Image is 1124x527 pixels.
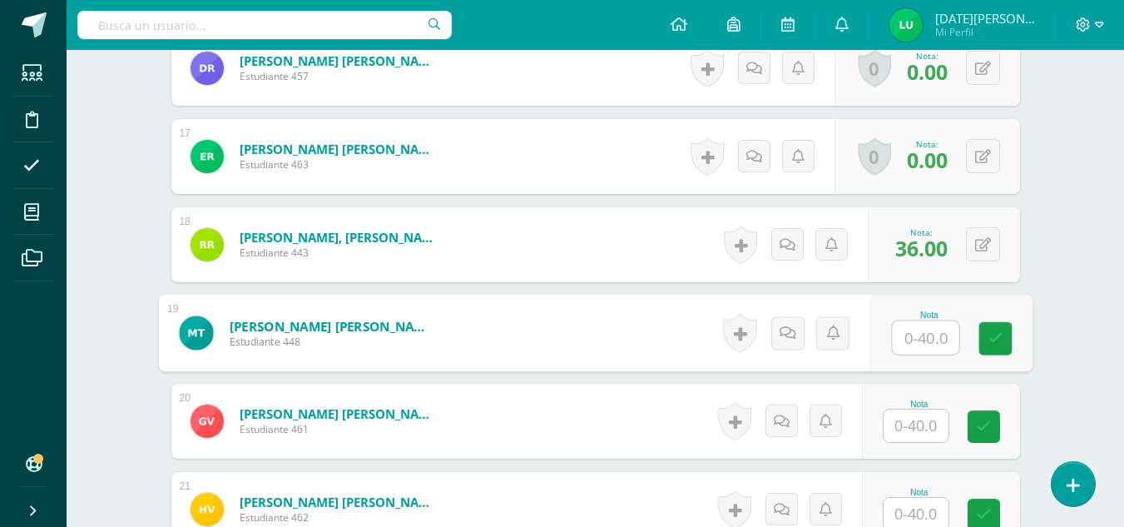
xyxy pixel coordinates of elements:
[892,321,958,355] input: 0-40.0
[935,25,1035,39] span: Mi Perfil
[240,52,439,69] a: [PERSON_NAME] [PERSON_NAME]
[191,140,224,173] img: d28b968e6702a93bde01e290ca97d77b.png
[191,228,224,261] img: bf2adeb3c3eb3aa00194b9a0925b2df1.png
[907,146,948,174] span: 0.00
[883,400,956,409] div: Nota
[889,8,923,42] img: 8960283e0a9ce4b4ff33e9216c6cd427.png
[240,246,439,260] span: Estudiante 443
[884,410,948,442] input: 0-40.0
[895,234,948,262] span: 36.00
[858,49,891,87] a: 0
[191,405,224,438] img: 707adcaa3d380ecd91869b7d909d4d1c.png
[240,229,439,246] a: [PERSON_NAME], [PERSON_NAME]
[191,52,224,85] img: 4f8a3ccd7c111b94b00ca672bf6dd958.png
[240,157,439,172] span: Estudiante 463
[895,226,948,238] div: Nota:
[935,10,1035,27] span: [DATE][PERSON_NAME]
[77,11,452,39] input: Busca un usuario...
[179,316,213,350] img: 7688fc80efef7c68328eead30db50cb8.png
[240,422,439,436] span: Estudiante 461
[240,405,439,422] a: [PERSON_NAME] [PERSON_NAME]
[229,317,434,335] a: [PERSON_NAME] [PERSON_NAME]
[858,137,891,176] a: 0
[907,57,948,86] span: 0.00
[229,335,434,350] span: Estudiante 448
[191,493,224,526] img: 9cde89439d32bab43fd9276d7bfa5630.png
[891,311,967,320] div: Nota
[240,69,439,83] span: Estudiante 457
[240,510,439,525] span: Estudiante 462
[907,50,948,62] div: Nota:
[240,494,439,510] a: [PERSON_NAME] [PERSON_NAME]
[240,141,439,157] a: [PERSON_NAME] [PERSON_NAME]
[883,488,956,497] div: Nota
[907,138,948,150] div: Nota:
